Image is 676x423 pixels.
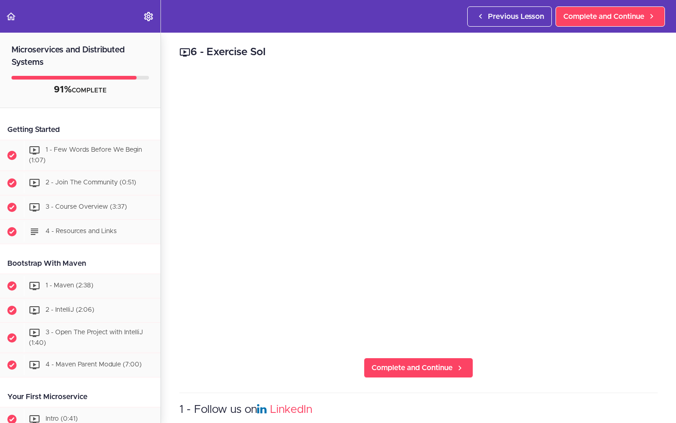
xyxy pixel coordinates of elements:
[179,45,658,60] h2: 6 - Exercise Sol
[46,307,94,313] span: 2 - IntelliJ (2:06)
[46,416,78,423] span: Intro (0:41)
[364,358,473,378] a: Complete and Continue
[46,282,93,289] span: 1 - Maven (2:38)
[488,11,544,22] span: Previous Lesson
[46,204,127,210] span: 3 - Course Overview (3:37)
[556,6,665,27] a: Complete and Continue
[467,6,552,27] a: Previous Lesson
[11,84,149,96] div: COMPLETE
[179,74,658,343] iframe: Video Player
[46,179,136,186] span: 2 - Join The Community (0:51)
[270,404,312,415] a: LinkedIn
[29,329,143,346] span: 3 - Open The Project with IntelliJ (1:40)
[563,11,644,22] span: Complete and Continue
[179,402,658,417] h3: 1 - Follow us on
[29,147,142,164] span: 1 - Few Words Before We Begin (1:07)
[372,362,453,373] span: Complete and Continue
[6,11,17,22] svg: Back to course curriculum
[46,228,117,234] span: 4 - Resources and Links
[54,85,72,94] span: 91%
[46,362,142,368] span: 4 - Maven Parent Module (7:00)
[143,11,154,22] svg: Settings Menu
